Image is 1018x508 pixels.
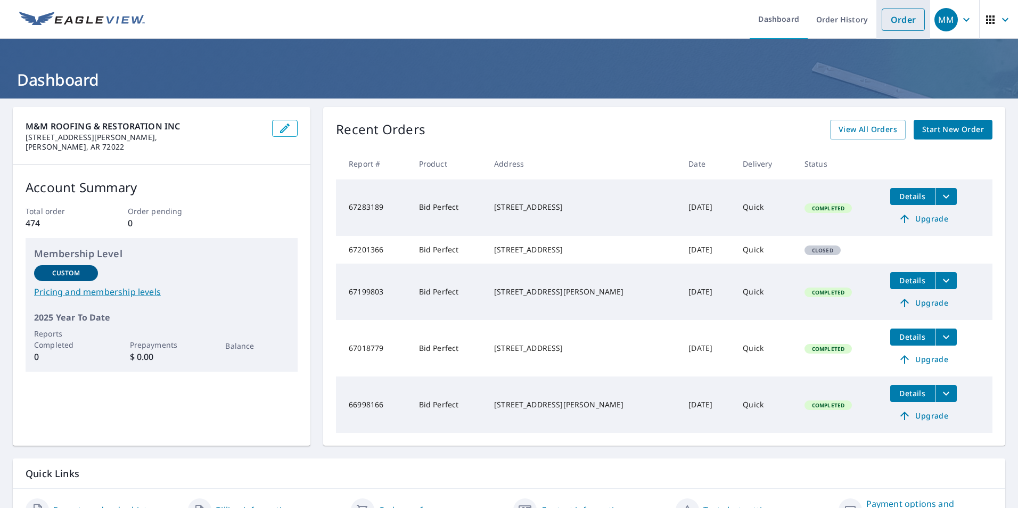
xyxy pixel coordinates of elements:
span: Completed [806,289,851,296]
td: 67199803 [336,264,411,320]
td: [DATE] [680,179,734,236]
th: Product [411,148,486,179]
span: Details [897,191,929,201]
button: filesDropdownBtn-67283189 [935,188,957,205]
a: Pricing and membership levels [34,285,289,298]
p: 0 [128,217,196,230]
span: View All Orders [839,123,897,136]
td: Quick [734,179,796,236]
th: Date [680,148,734,179]
td: Quick [734,236,796,264]
button: filesDropdownBtn-67018779 [935,329,957,346]
a: Upgrade [890,294,957,312]
td: [DATE] [680,376,734,433]
p: [PERSON_NAME], AR 72022 [26,142,264,152]
p: M&M ROOFING & RESTORATION INC [26,120,264,133]
img: EV Logo [19,12,145,28]
span: Upgrade [897,297,950,309]
button: detailsBtn-67018779 [890,329,935,346]
p: Total order [26,206,94,217]
td: Quick [734,264,796,320]
a: View All Orders [830,120,906,140]
td: [DATE] [680,320,734,376]
a: Upgrade [890,407,957,424]
th: Report # [336,148,411,179]
div: [STREET_ADDRESS][PERSON_NAME] [494,399,671,410]
td: 66998166 [336,376,411,433]
button: detailsBtn-66998166 [890,385,935,402]
p: Prepayments [130,339,194,350]
span: Details [897,332,929,342]
th: Delivery [734,148,796,179]
a: Start New Order [914,120,992,140]
span: Details [897,388,929,398]
div: [STREET_ADDRESS][PERSON_NAME] [494,286,671,297]
p: $ 0.00 [130,350,194,363]
p: 0 [34,350,98,363]
p: Recent Orders [336,120,425,140]
h1: Dashboard [13,69,1005,91]
button: filesDropdownBtn-67199803 [935,272,957,289]
p: Quick Links [26,467,992,480]
span: Completed [806,402,851,409]
td: Bid Perfect [411,236,486,264]
td: [DATE] [680,264,734,320]
span: Upgrade [897,353,950,366]
a: Upgrade [890,351,957,368]
span: Completed [806,204,851,212]
div: [STREET_ADDRESS] [494,244,671,255]
p: Membership Level [34,247,289,261]
p: [STREET_ADDRESS][PERSON_NAME], [26,133,264,142]
div: [STREET_ADDRESS] [494,343,671,354]
button: detailsBtn-67199803 [890,272,935,289]
td: 67283189 [336,179,411,236]
p: Account Summary [26,178,298,197]
td: 67018779 [336,320,411,376]
span: Upgrade [897,409,950,422]
th: Address [486,148,680,179]
span: Start New Order [922,123,984,136]
span: Closed [806,247,840,254]
td: Quick [734,376,796,433]
div: MM [934,8,958,31]
p: Balance [225,340,289,351]
p: 474 [26,217,94,230]
td: Bid Perfect [411,264,486,320]
button: filesDropdownBtn-66998166 [935,385,957,402]
span: Upgrade [897,212,950,225]
p: Reports Completed [34,328,98,350]
a: Upgrade [890,210,957,227]
td: Bid Perfect [411,320,486,376]
p: Order pending [128,206,196,217]
button: detailsBtn-67283189 [890,188,935,205]
p: Custom [52,268,80,278]
td: [DATE] [680,236,734,264]
td: Bid Perfect [411,179,486,236]
a: Order [882,9,925,31]
div: [STREET_ADDRESS] [494,202,671,212]
td: Bid Perfect [411,376,486,433]
td: 67201366 [336,236,411,264]
th: Status [796,148,882,179]
p: 2025 Year To Date [34,311,289,324]
td: Quick [734,320,796,376]
span: Completed [806,345,851,353]
span: Details [897,275,929,285]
